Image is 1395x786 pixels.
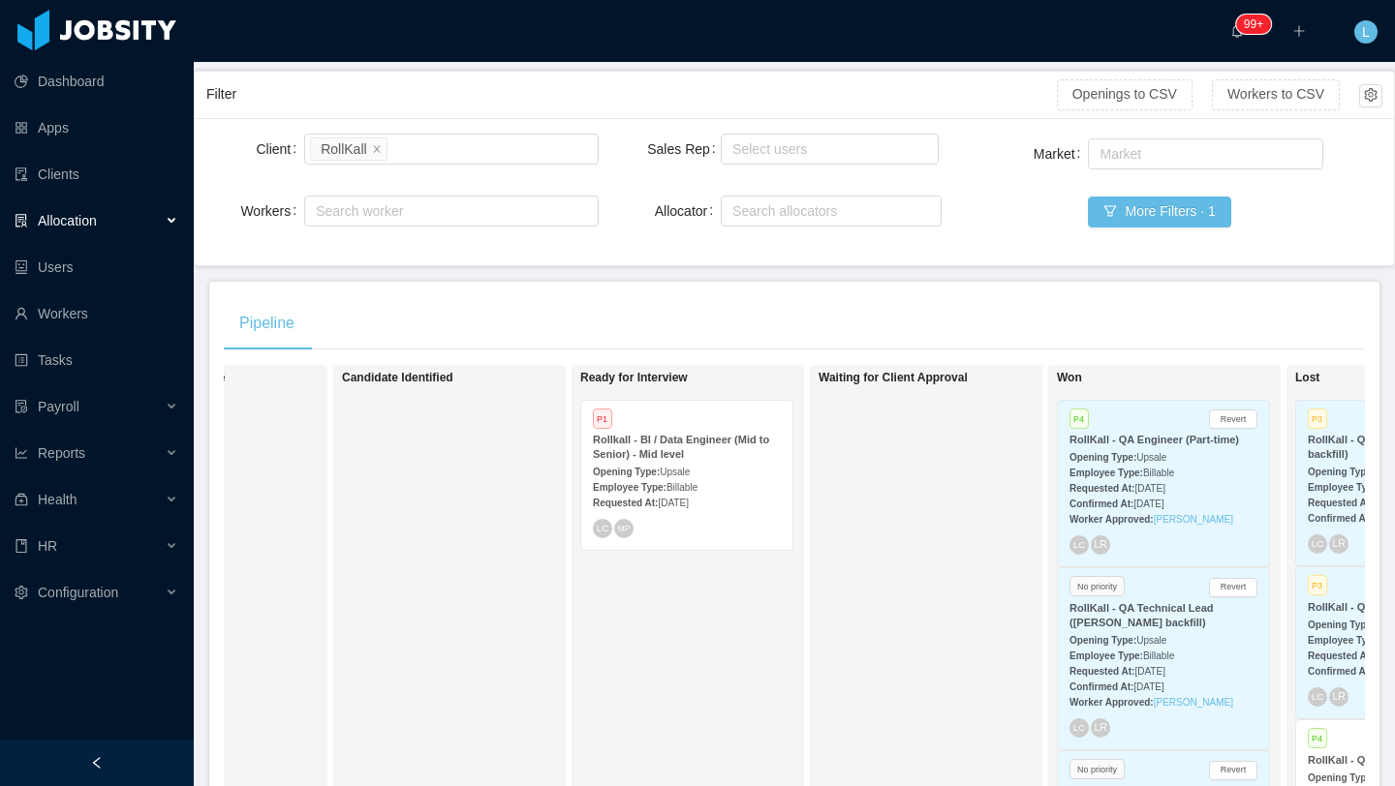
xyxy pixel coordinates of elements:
h1: Candidate Identified [342,371,613,385]
span: LC [1073,540,1086,551]
label: Sales Rep [647,141,723,157]
span: [DATE] [1134,666,1164,677]
i: icon: plus [1292,24,1306,38]
div: Filter [206,76,1057,112]
span: P1 [593,408,612,429]
i: icon: solution [15,214,28,227]
span: LR [1332,539,1345,550]
span: [DATE] [1133,681,1163,692]
span: Reports [38,445,85,461]
span: Allocation [38,213,97,228]
div: Pipeline [224,296,310,350]
strong: Requested At: [1069,666,1134,677]
strong: Worker Approved: [1069,697,1154,708]
h1: Waiting for Client Approval [819,371,1090,385]
button: Revert [1209,761,1257,780]
button: Openings to CSV [1057,79,1193,110]
strong: Opening Type: [1308,772,1375,783]
span: LR [1094,540,1106,551]
span: Upsale [1136,635,1166,646]
span: Health [38,492,77,507]
strong: Requested At: [1069,483,1134,494]
a: icon: pie-chartDashboard [15,62,178,101]
strong: Confirmed At: [1069,499,1133,509]
label: Market [1034,146,1089,162]
button: icon: filterMore Filters · 1 [1088,196,1230,227]
input: Market [1094,142,1104,166]
a: icon: robotUsers [15,248,178,287]
button: icon: setting [1359,84,1382,107]
a: [PERSON_NAME] [1154,514,1233,525]
label: Client [256,141,304,157]
span: HR [38,538,57,554]
span: Upsale [1136,452,1166,463]
strong: Confirmed At: [1308,513,1372,524]
span: Billable [1143,468,1174,478]
span: Payroll [38,399,79,414]
div: RollKall [321,138,366,160]
strong: Opening Type: [1308,620,1375,630]
strong: Opening Type: [593,467,660,477]
span: P4 [1308,728,1327,748]
strong: RollKall - QA Technical Lead ([PERSON_NAME] backfill) [1069,602,1214,628]
h1: Won [1057,371,1328,385]
button: Revert [1209,578,1257,597]
span: P4 [1069,408,1089,429]
span: LC [1312,539,1324,550]
span: [DATE] [1133,499,1163,509]
input: Allocator [727,199,737,223]
strong: Rollkall - BI / Data Engineer (Mid to Senior) - Mid level [593,434,769,460]
span: LC [1073,723,1086,734]
i: icon: book [15,539,28,553]
a: icon: profileTasks [15,341,178,379]
i: icon: file-protect [15,400,28,413]
span: No priority [1069,576,1125,596]
strong: Employee Type: [1308,482,1381,493]
span: Billable [666,482,697,493]
button: Revert [1209,409,1257,429]
span: P3 [1308,408,1327,429]
strong: Employee Type: [1308,635,1381,646]
div: Search worker [316,201,569,221]
a: icon: userWorkers [15,294,178,333]
span: LR [1094,722,1106,733]
strong: Confirmed At: [1308,666,1372,677]
span: Billable [1143,650,1174,661]
span: P3 [1308,575,1327,595]
strong: Employee Type: [593,482,666,493]
div: Market [1100,144,1303,164]
button: Workers to CSV [1212,79,1340,110]
i: icon: close [372,143,382,155]
input: Sales Rep [727,137,737,161]
strong: Employee Type: [1069,468,1143,478]
input: Client [391,137,402,161]
span: L [1362,20,1370,44]
strong: RollKall - QA Engineer (Part-time) [1069,434,1239,445]
i: icon: medicine-box [15,493,28,506]
span: LC [1312,692,1324,703]
a: icon: auditClients [15,155,178,194]
label: Allocator [655,203,721,219]
span: [DATE] [1134,483,1164,494]
a: icon: appstoreApps [15,108,178,147]
span: Upsale [660,467,690,477]
div: Search allocators [732,201,921,221]
h1: Looking for candidate [104,371,375,385]
input: Workers [310,199,321,223]
strong: Worker Approved: [1069,514,1154,525]
h1: Ready for Interview [580,371,852,385]
strong: Requested At: [1308,498,1373,508]
label: Workers [240,203,304,219]
span: Configuration [38,585,118,600]
i: icon: setting [15,586,28,599]
strong: Requested At: [1308,650,1373,661]
a: [PERSON_NAME] [1154,697,1233,708]
span: LC [597,523,609,533]
div: Select users [732,139,918,159]
strong: Opening Type: [1069,452,1136,463]
strong: Opening Type: [1308,467,1375,477]
span: MP [618,524,630,532]
li: RollKall [310,137,387,161]
span: [DATE] [658,498,688,508]
i: icon: line-chart [15,446,28,460]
